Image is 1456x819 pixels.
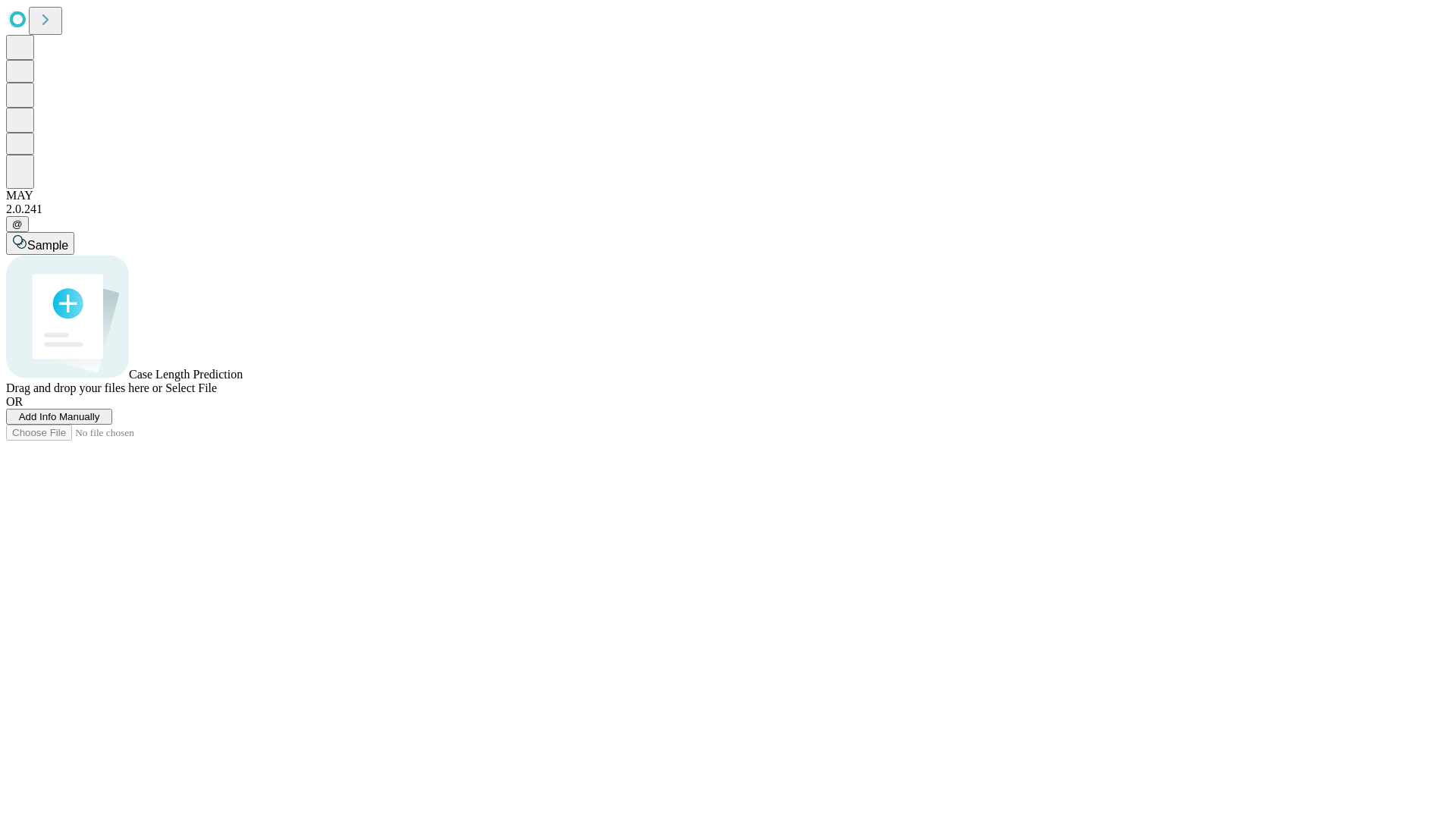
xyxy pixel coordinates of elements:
div: 2.0.241 [6,202,1450,216]
span: Sample [27,239,68,252]
div: MAY [6,189,1450,202]
span: OR [6,395,23,408]
span: Drag and drop your files here or [6,381,162,394]
span: Add Info Manually [19,411,100,422]
span: Select File [165,381,217,394]
button: Sample [6,232,74,255]
span: Case Length Prediction [129,368,243,381]
button: @ [6,216,29,232]
button: Add Info Manually [6,409,112,425]
span: @ [12,218,23,230]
